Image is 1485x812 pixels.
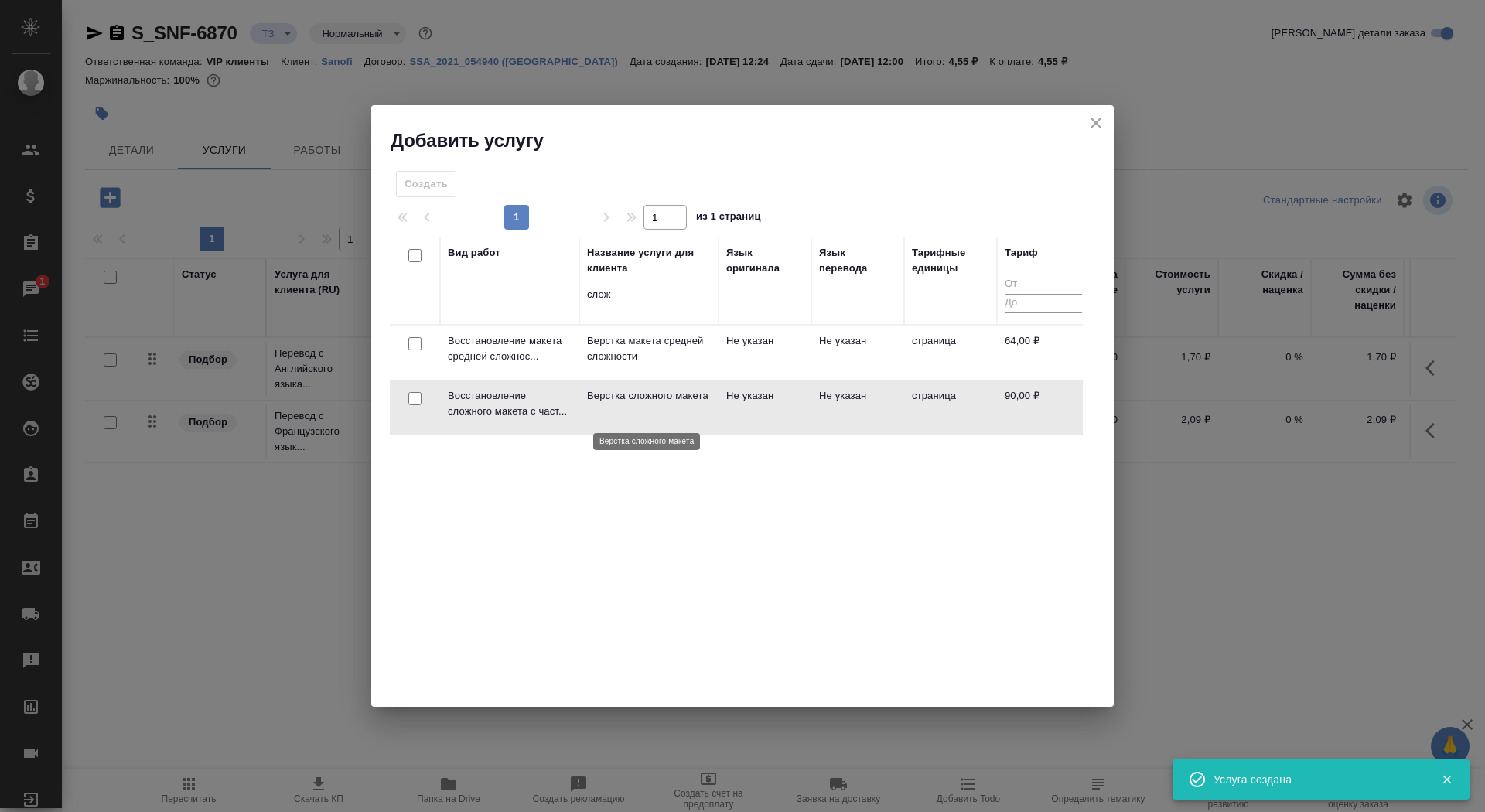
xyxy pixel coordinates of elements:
[587,245,711,276] div: Название услуги для клиента
[1005,275,1082,295] input: От
[448,333,572,364] p: Восстановление макета средней сложнос...
[811,326,904,380] td: Не указан
[1005,245,1038,261] div: Тариф
[391,128,1114,153] h2: Добавить услугу
[587,333,711,364] p: Верстка макета средней сложности
[1005,294,1082,313] input: До
[1084,111,1108,135] button: close
[904,326,997,380] td: страница
[726,245,804,276] div: Язык оригинала
[696,207,761,230] span: из 1 страниц
[719,380,811,435] td: Не указан
[1214,772,1418,787] div: Услуга создана
[904,380,997,435] td: страница
[997,380,1090,435] td: 90,00 ₽
[448,388,572,419] p: Восстановление сложного макета с част...
[719,326,811,380] td: Не указан
[448,245,500,261] div: Вид работ
[997,326,1090,380] td: 64,00 ₽
[811,380,904,435] td: Не указан
[912,245,989,276] div: Тарифные единицы
[587,388,711,404] p: Верстка сложного макета
[1431,773,1463,786] button: Закрыть
[819,245,896,276] div: Язык перевода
